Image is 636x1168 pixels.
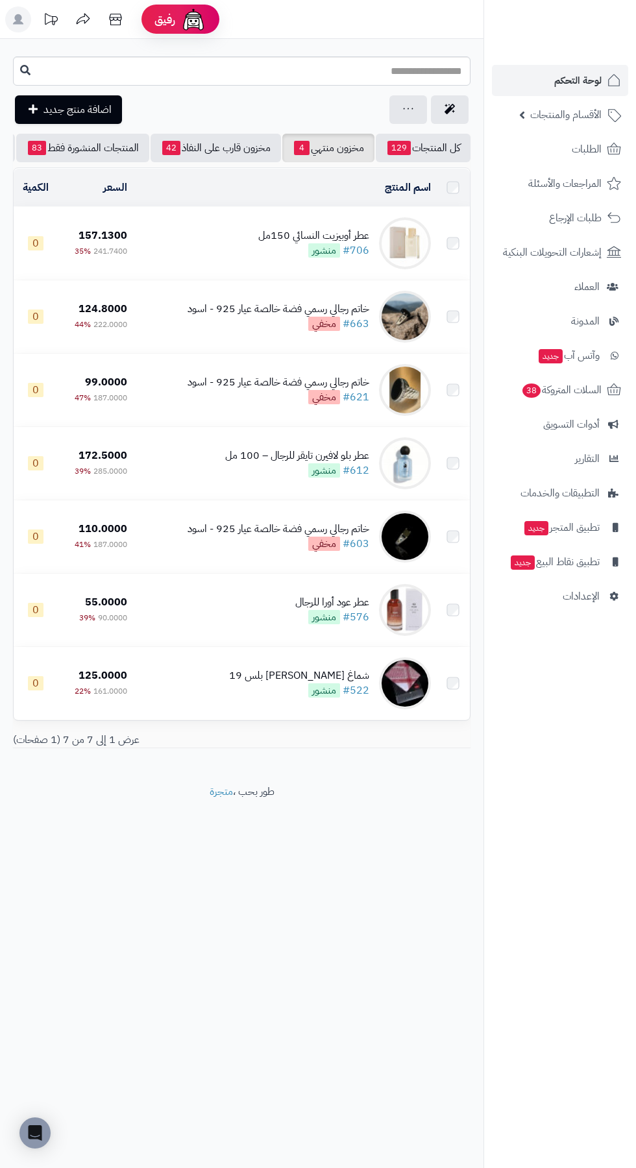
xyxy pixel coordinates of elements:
[308,243,340,258] span: منشور
[343,243,369,258] a: #706
[549,209,602,227] span: طلبات الإرجاع
[28,310,43,324] span: 0
[492,443,628,474] a: التقارير
[295,595,369,610] div: عطر عود أورا للرجال
[79,448,127,463] span: 172.5000
[43,102,112,117] span: اضافة منتج جديد
[539,349,563,363] span: جديد
[537,347,600,365] span: وآتس آب
[151,134,281,162] a: مخزون قارب على النفاذ42
[492,340,628,371] a: وآتس آبجديد
[492,306,628,337] a: المدونة
[343,316,369,332] a: #663
[379,364,431,416] img: خاتم رجالي رسمي فضة خالصة عيار 925 - اسود
[154,12,175,27] span: رفيق
[379,291,431,343] img: خاتم رجالي رسمي فضة خالصة عيار 925 - اسود
[75,319,91,330] span: 44%
[379,511,431,563] img: خاتم رجالي رسمي فضة خالصة عيار 925 - اسود
[258,228,369,243] div: عطر أوبيزيت النسائي 150مل
[93,685,127,697] span: 161.0000
[75,685,91,697] span: 22%
[93,539,127,550] span: 187.0000
[492,512,628,543] a: تطبيق المتجرجديد
[343,389,369,405] a: #621
[210,784,233,799] a: متجرة
[563,587,600,605] span: الإعدادات
[85,594,127,610] span: 55.0000
[571,312,600,330] span: المدونة
[511,555,535,570] span: جديد
[572,140,602,158] span: الطلبات
[492,168,628,199] a: المراجعات والأسئلة
[34,6,67,36] a: تحديثات المنصة
[28,676,43,690] span: 0
[85,374,127,390] span: 99.0000
[523,518,600,537] span: تطبيق المتجر
[575,450,600,468] span: التقارير
[492,237,628,268] a: إشعارات التحويلات البنكية
[379,437,431,489] img: عطر بلو لافيرن تايقر للرجال – 100 مل
[103,180,127,195] a: السعر
[524,521,548,535] span: جديد
[379,584,431,636] img: عطر عود أورا للرجال
[308,537,340,551] span: مخفي
[343,536,369,552] a: #603
[379,217,431,269] img: عطر أوبيزيت النسائي 150مل
[574,278,600,296] span: العملاء
[492,478,628,509] a: التطبيقات والخدمات
[75,465,91,477] span: 39%
[308,317,340,331] span: مخفي
[492,409,628,440] a: أدوات التسويق
[19,1117,51,1149] div: Open Intercom Messenger
[93,392,127,404] span: 187.0000
[492,271,628,302] a: العملاء
[530,106,602,124] span: الأقسام والمنتجات
[554,71,602,90] span: لوحة التحكم
[188,302,369,317] div: خاتم رجالي رسمي فضة خالصة عيار 925 - اسود
[343,463,369,478] a: #612
[492,202,628,234] a: طلبات الإرجاع
[225,448,369,463] div: عطر بلو لافيرن تايقر للرجال – 100 مل
[28,236,43,250] span: 0
[308,610,340,624] span: منشور
[15,95,122,124] a: اضافة منتج جديد
[75,392,91,404] span: 47%
[79,301,127,317] span: 124.8000
[162,141,180,155] span: 42
[3,733,480,748] div: عرض 1 إلى 7 من 7 (1 صفحات)
[308,683,340,698] span: منشور
[308,463,340,478] span: منشور
[79,668,127,683] span: 125.0000
[28,456,43,470] span: 0
[521,381,602,399] span: السلات المتروكة
[75,539,91,550] span: 41%
[343,683,369,698] a: #522
[282,134,374,162] a: مخزون منتهي4
[528,175,602,193] span: المراجعات والأسئلة
[23,180,49,195] a: الكمية
[492,581,628,612] a: الإعدادات
[28,603,43,617] span: 0
[79,228,127,243] span: 157.1300
[28,383,43,397] span: 0
[520,484,600,502] span: التطبيقات والخدمات
[75,245,91,257] span: 35%
[543,415,600,433] span: أدوات التسويق
[79,612,95,624] span: 39%
[492,134,628,165] a: الطلبات
[522,383,541,398] span: 38
[16,134,149,162] a: المنتجات المنشورة فقط83
[492,65,628,96] a: لوحة التحكم
[98,612,127,624] span: 90.0000
[308,390,340,404] span: مخفي
[229,668,369,683] div: شماغ [PERSON_NAME] بلس 19
[93,465,127,477] span: 285.0000
[180,6,206,32] img: ai-face.png
[385,180,431,195] a: اسم المنتج
[79,521,127,537] span: 110.0000
[294,141,310,155] span: 4
[343,609,369,625] a: #576
[93,245,127,257] span: 241.7400
[503,243,602,262] span: إشعارات التحويلات البنكية
[188,375,369,390] div: خاتم رجالي رسمي فضة خالصة عيار 925 - اسود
